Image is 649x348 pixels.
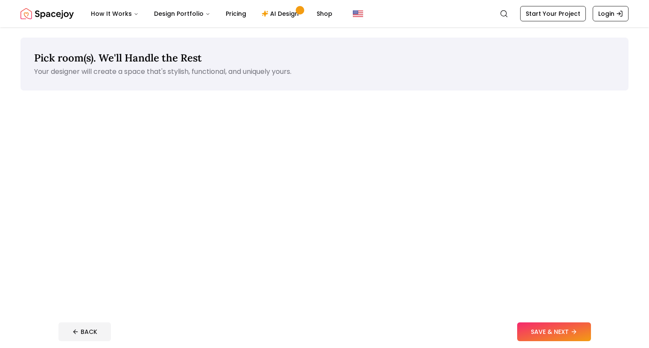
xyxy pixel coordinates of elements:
a: Spacejoy [20,5,74,22]
a: Login [593,6,629,21]
p: Your designer will create a space that's stylish, functional, and uniquely yours. [34,67,615,77]
span: Pick room(s). We'll Handle the Rest [34,51,202,64]
a: Start Your Project [520,6,586,21]
a: AI Design [255,5,308,22]
button: How It Works [84,5,146,22]
a: Shop [310,5,339,22]
button: SAVE & NEXT [517,322,591,341]
img: United States [353,9,363,19]
button: Design Portfolio [147,5,217,22]
img: Spacejoy Logo [20,5,74,22]
a: Pricing [219,5,253,22]
nav: Main [84,5,339,22]
button: BACK [58,322,111,341]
